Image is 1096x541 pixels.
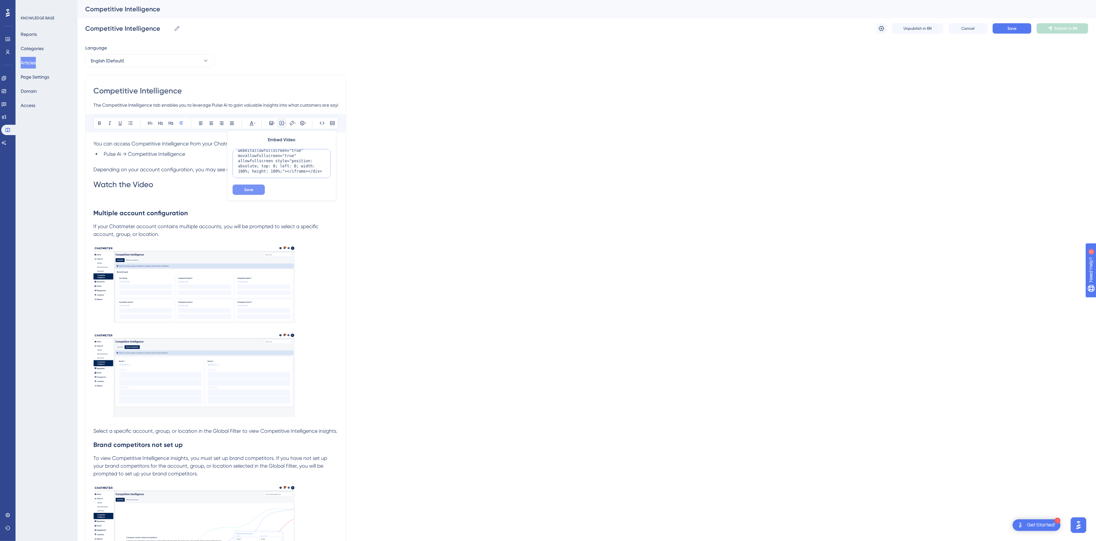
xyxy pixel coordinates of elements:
[104,151,185,157] span: Pulse Ai → Competitive Intelligence
[1055,26,1078,31] span: Publish in EN
[21,16,54,21] div: KNOWLEDGE BASE
[1013,519,1060,531] div: Open Get Started! checklist, remaining modules: 1
[993,23,1031,34] button: Save
[85,44,107,52] span: Language
[93,141,308,147] span: You can access Competitive Intelligence from your Chatmeter dashboard by navigating to:
[233,185,265,195] button: Save
[962,26,975,31] span: Cancel
[1037,23,1088,34] button: Publish in EN
[93,166,293,173] span: Depending on your account configuration, you may see different screens upon entry.
[21,85,37,97] button: Domain
[21,100,35,111] button: Access
[949,23,987,34] button: Cancel
[268,136,295,144] span: Embed Video
[93,455,329,477] span: To view Competitive Intelligence insights, you must set up brand competitors. If you have not set...
[85,5,1072,14] div: Competitive Intelligence
[1027,522,1055,529] div: Get Started!
[93,209,188,217] strong: Multiple account configuration
[21,57,36,69] button: Articles
[21,28,37,40] button: Reports
[93,428,338,434] span: Select a specific account, group, or location in the Global Filter to view Competitive Intelligen...
[93,223,320,237] span: If your Chatmeter account contains multiple accounts, you will be prompted to select a specific a...
[93,101,338,109] input: Article Description
[21,43,44,54] button: Categories
[244,187,253,192] span: Save
[21,71,49,83] button: Page Settings
[1069,515,1088,535] iframe: UserGuiding AI Assistant Launcher
[1055,518,1060,524] div: 1
[93,441,183,449] strong: Brand competitors not set up
[233,149,331,178] textarea: <div style="position: relative; box-sizing: content-box; max-height: 80vh; max-height: 80svh; wid...
[15,2,40,9] span: Need Help?
[93,86,338,96] input: Article Title
[93,180,153,189] span: Watch the Video
[85,54,214,67] button: English (Default)
[904,26,932,31] span: Unpublish in EN
[892,23,944,34] button: Unpublish in EN
[45,3,47,8] div: 1
[1017,521,1024,529] img: launcher-image-alternative-text
[91,57,124,65] span: English (Default)
[85,24,171,33] input: Article Name
[1007,26,1017,31] span: Save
